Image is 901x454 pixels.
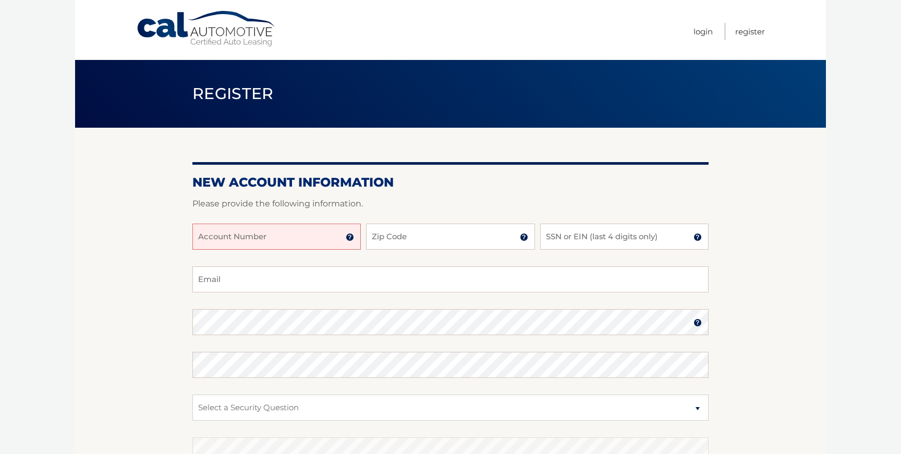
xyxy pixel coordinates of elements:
[192,84,274,103] span: Register
[366,224,534,250] input: Zip Code
[735,23,765,40] a: Register
[346,233,354,241] img: tooltip.svg
[540,224,709,250] input: SSN or EIN (last 4 digits only)
[693,318,702,327] img: tooltip.svg
[192,224,361,250] input: Account Number
[192,197,709,211] p: Please provide the following information.
[136,10,277,47] a: Cal Automotive
[192,266,709,292] input: Email
[693,233,702,241] img: tooltip.svg
[693,23,713,40] a: Login
[520,233,528,241] img: tooltip.svg
[192,175,709,190] h2: New Account Information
